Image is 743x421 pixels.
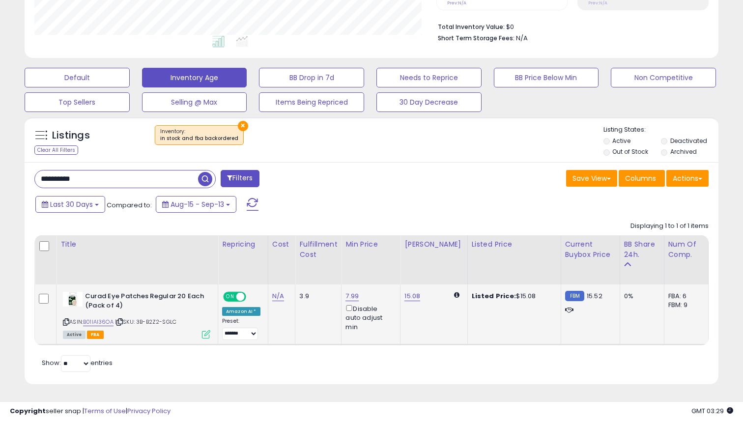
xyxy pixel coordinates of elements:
[472,239,557,250] div: Listed Price
[472,291,516,301] b: Listed Price:
[516,33,528,43] span: N/A
[259,68,364,87] button: BB Drop in 7d
[404,291,420,301] a: 15.08
[25,68,130,87] button: Default
[171,199,224,209] span: Aug-15 - Sep-13
[60,239,214,250] div: Title
[345,291,359,301] a: 7.99
[345,303,393,332] div: Disable auto adjust min
[127,406,171,416] a: Privacy Policy
[10,406,46,416] strong: Copyright
[259,92,364,112] button: Items Being Repriced
[84,406,126,416] a: Terms of Use
[494,68,599,87] button: BB Price Below Min
[345,239,396,250] div: Min Price
[272,291,284,301] a: N/A
[83,318,114,326] a: B01IAI36OA
[612,137,630,145] label: Active
[160,128,238,142] span: Inventory :
[222,307,260,316] div: Amazon AI *
[670,137,707,145] label: Deactivated
[668,239,704,260] div: Num of Comp.
[603,125,719,135] p: Listing States:
[566,170,617,187] button: Save View
[666,170,709,187] button: Actions
[587,291,602,301] span: 15.52
[85,292,204,312] b: Curad Eye Patches Regular 20 Each (Pack of 4)
[668,301,701,309] div: FBM: 9
[376,92,482,112] button: 30 Day Decrease
[670,147,697,156] label: Archived
[87,331,104,339] span: FBA
[299,239,337,260] div: Fulfillment Cost
[438,23,505,31] b: Total Inventory Value:
[238,121,248,131] button: ×
[624,292,657,301] div: 0%
[565,239,616,260] div: Current Buybox Price
[612,147,648,156] label: Out of Stock
[472,292,553,301] div: $15.08
[10,407,171,416] div: seller snap | |
[619,170,665,187] button: Columns
[299,292,334,301] div: 3.9
[63,292,83,307] img: 31hPX+p2InL._SL40_.jpg
[438,20,701,32] li: $0
[438,34,514,42] b: Short Term Storage Fees:
[35,196,105,213] button: Last 30 Days
[142,92,247,112] button: Selling @ Max
[142,68,247,87] button: Inventory Age
[25,92,130,112] button: Top Sellers
[107,200,152,210] span: Compared to:
[115,318,176,326] span: | SKU: 3B-B2Z2-SGLC
[222,239,264,250] div: Repricing
[272,239,291,250] div: Cost
[156,196,236,213] button: Aug-15 - Sep-13
[624,239,660,260] div: BB Share 24h.
[42,358,113,367] span: Show: entries
[625,173,656,183] span: Columns
[52,129,90,142] h5: Listings
[50,199,93,209] span: Last 30 Days
[63,331,86,339] span: All listings currently available for purchase on Amazon
[221,170,259,187] button: Filters
[691,406,733,416] span: 2025-10-14 03:29 GMT
[376,68,482,87] button: Needs to Reprice
[630,222,709,231] div: Displaying 1 to 1 of 1 items
[404,239,463,250] div: [PERSON_NAME]
[668,292,701,301] div: FBA: 6
[611,68,716,87] button: Non Competitive
[34,145,78,155] div: Clear All Filters
[565,291,584,301] small: FBM
[245,293,260,301] span: OFF
[222,318,260,340] div: Preset:
[224,293,236,301] span: ON
[160,135,238,142] div: in stock and fba backordered
[63,292,210,337] div: ASIN:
